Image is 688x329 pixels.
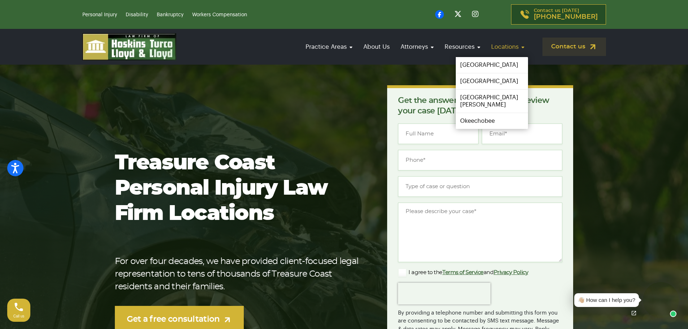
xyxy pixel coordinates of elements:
a: [GEOGRAPHIC_DATA][PERSON_NAME] [456,90,528,113]
a: Attorneys [397,36,437,57]
span: [PHONE_NUMBER] [534,13,598,21]
a: Terms of Service [442,270,484,275]
div: 👋🏼 How can I help you? [578,296,635,304]
a: Locations [488,36,528,57]
p: Contact us [DATE] [534,8,598,21]
p: Get the answers you need. We’ll review your case [DATE], for free. [398,95,562,116]
a: Workers Compensation [192,12,247,17]
a: Resources [441,36,484,57]
a: Personal Injury [82,12,117,17]
img: logo [82,33,176,60]
a: About Us [360,36,393,57]
a: [GEOGRAPHIC_DATA] [456,57,528,73]
span: Call us [13,314,25,318]
a: Okeechobee [456,113,528,129]
a: Privacy Policy [494,270,528,275]
input: Email* [482,124,562,144]
input: Full Name [398,124,479,144]
a: [GEOGRAPHIC_DATA] [456,73,528,89]
label: I agree to the and [398,268,528,277]
a: Practice Areas [302,36,356,57]
p: For over four decades, we have provided client-focused legal representation to tens of thousands ... [115,255,364,293]
input: Phone* [398,150,562,170]
iframe: reCAPTCHA [398,283,490,304]
input: Type of case or question [398,176,562,197]
a: Contact us [DATE][PHONE_NUMBER] [511,4,606,25]
img: arrow-up-right-light.svg [223,315,232,324]
a: Open chat [626,306,641,321]
a: Contact us [542,38,606,56]
a: Bankruptcy [157,12,183,17]
h1: Treasure Coast Personal Injury Law Firm Locations [115,151,364,226]
a: Disability [126,12,148,17]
